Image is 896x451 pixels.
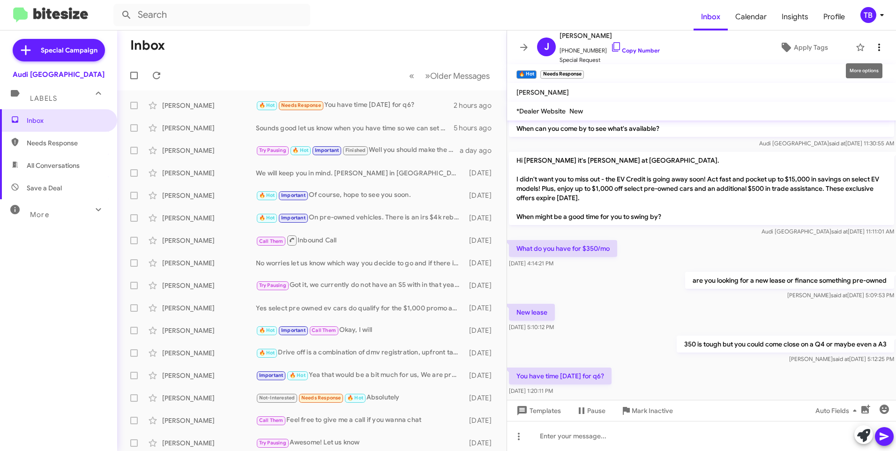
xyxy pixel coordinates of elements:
div: 5 hours ago [454,123,499,133]
div: [DATE] [465,258,499,268]
div: [PERSON_NAME] [162,258,256,268]
p: What do you have for $350/mo [509,240,617,257]
div: More options [846,63,882,78]
span: [PERSON_NAME] [DATE] 5:12:25 PM [789,355,894,362]
span: Mark Inactive [632,402,673,419]
span: J [544,39,549,54]
span: Finished [345,147,366,153]
div: Yea that would be a bit much for us, We are probably somewhere in the 5k range. [256,370,465,381]
div: Of course, hope to see you soon. [256,190,465,201]
p: are you looking for a new lease or finance something pre-owned [685,272,894,289]
a: Profile [816,3,852,30]
span: Inbox [27,116,106,125]
div: [PERSON_NAME] [162,123,256,133]
span: Audi [GEOGRAPHIC_DATA] [DATE] 11:11:01 AM [762,228,894,235]
p: 350 is tough but you could come close on a Q4 or maybe even a A3 [677,336,894,353]
div: [PERSON_NAME] [162,438,256,448]
div: Okay, I will [256,325,465,336]
span: Important [281,215,306,221]
span: Try Pausing [259,440,286,446]
div: [PERSON_NAME] [162,213,256,223]
div: a day ago [460,146,499,155]
a: Insights [774,3,816,30]
span: Needs Response [301,395,341,401]
span: All Conversations [27,161,80,170]
div: You have time [DATE] for q6? [256,100,454,111]
span: 🔥 Hot [259,215,275,221]
span: More [30,210,49,219]
div: [DATE] [465,348,499,358]
div: 2 hours ago [454,101,499,110]
h1: Inbox [130,38,165,53]
div: [DATE] [465,281,499,290]
div: [PERSON_NAME] [162,281,256,290]
a: Inbox [694,3,728,30]
div: [DATE] [465,303,499,313]
div: [PERSON_NAME] [162,168,256,178]
span: Call Them [259,417,284,423]
span: 🔥 Hot [290,372,306,378]
button: Next [419,66,495,85]
div: We will keep you in mind. [PERSON_NAME] in [GEOGRAPHIC_DATA] service is one of the best and we ar... [256,168,465,178]
button: Mark Inactive [613,402,680,419]
div: [PERSON_NAME] [162,371,256,380]
div: [DATE] [465,438,499,448]
span: said at [831,292,847,299]
div: Inbound Call [256,234,465,246]
div: No worries let us know which way you decide to go and if there is anything we can do to help make... [256,258,465,268]
span: Apply Tags [794,39,828,56]
span: Call Them [259,238,284,244]
div: [DATE] [465,371,499,380]
div: [DATE] [465,326,499,335]
span: [DATE] 4:14:21 PM [509,260,553,267]
span: « [409,70,414,82]
button: Templates [507,402,568,419]
div: [PERSON_NAME] [162,191,256,200]
button: Previous [403,66,420,85]
a: Calendar [728,3,774,30]
span: [PERSON_NAME] [DATE] 5:09:53 PM [787,292,894,299]
div: TB [860,7,876,23]
div: [PERSON_NAME] [162,348,256,358]
span: Needs Response [27,138,106,148]
div: Drive off is a combination of dmv registration, upfront taxes and first month payment so that is ... [256,347,465,358]
div: [PERSON_NAME] [162,303,256,313]
div: On pre-owned vehicles. There is an irs $4k rebate for people who qualify. [256,212,465,223]
span: said at [829,140,845,147]
div: Awesome! Let us know [256,437,465,448]
span: Needs Response [281,102,321,108]
div: [PERSON_NAME] [162,236,256,245]
div: [DATE] [465,236,499,245]
div: [PERSON_NAME] [162,393,256,403]
span: Not-Interested [259,395,295,401]
span: Pause [587,402,605,419]
div: [PERSON_NAME] [162,416,256,425]
button: Apply Tags [756,39,851,56]
span: Save a Deal [27,183,62,193]
span: Try Pausing [259,147,286,153]
div: Absolutely [256,392,465,403]
span: 🔥 Hot [259,102,275,108]
span: Templates [515,402,561,419]
span: Auto Fields [815,402,860,419]
span: Special Request [560,55,660,65]
span: [DATE] 1:20:11 PM [509,387,553,394]
span: [DATE] 5:10:12 PM [509,323,554,331]
nav: Page navigation example [404,66,495,85]
span: Older Messages [430,71,490,81]
a: Copy Number [611,47,660,54]
span: Important [281,327,306,333]
a: Special Campaign [13,39,105,61]
div: [DATE] [465,168,499,178]
div: [DATE] [465,393,499,403]
span: 🔥 Hot [259,350,275,356]
button: Pause [568,402,613,419]
span: New [569,107,583,115]
span: Special Campaign [41,45,97,55]
p: You have time [DATE] for q6? [509,368,612,384]
input: Search [113,4,310,26]
div: Yes select pre owned ev cars do qualify for the $1,000 promo are you able to come in this weekend? [256,303,465,313]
